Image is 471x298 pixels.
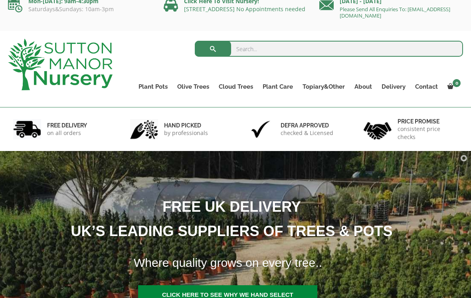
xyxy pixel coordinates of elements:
h6: Price promise [398,118,458,125]
h6: hand picked [164,122,208,129]
p: checked & Licensed [281,129,333,137]
a: Plant Pots [134,81,172,92]
input: Search... [195,41,463,57]
img: 2.jpg [130,119,158,139]
h6: FREE DELIVERY [47,122,87,129]
span: 0 [453,79,461,87]
p: by professionals [164,129,208,137]
p: Saturdays&Sundays: 10am-3pm [8,6,152,12]
a: Topiary&Other [298,81,350,92]
a: Olive Trees [172,81,214,92]
p: consistent price checks [398,125,458,141]
a: About [350,81,377,92]
img: logo [8,39,113,90]
a: Please Send All Enquiries To: [EMAIL_ADDRESS][DOMAIN_NAME] [340,6,450,19]
img: 3.jpg [247,119,275,139]
img: 1.jpg [13,119,41,139]
a: Contact [410,81,443,92]
a: Cloud Trees [214,81,258,92]
p: on all orders [47,129,87,137]
img: 4.jpg [364,117,392,141]
h6: Defra approved [281,122,333,129]
a: Delivery [377,81,410,92]
a: Plant Care [258,81,298,92]
a: [STREET_ADDRESS] No Appointments needed [184,5,305,13]
a: 0 [443,81,463,92]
